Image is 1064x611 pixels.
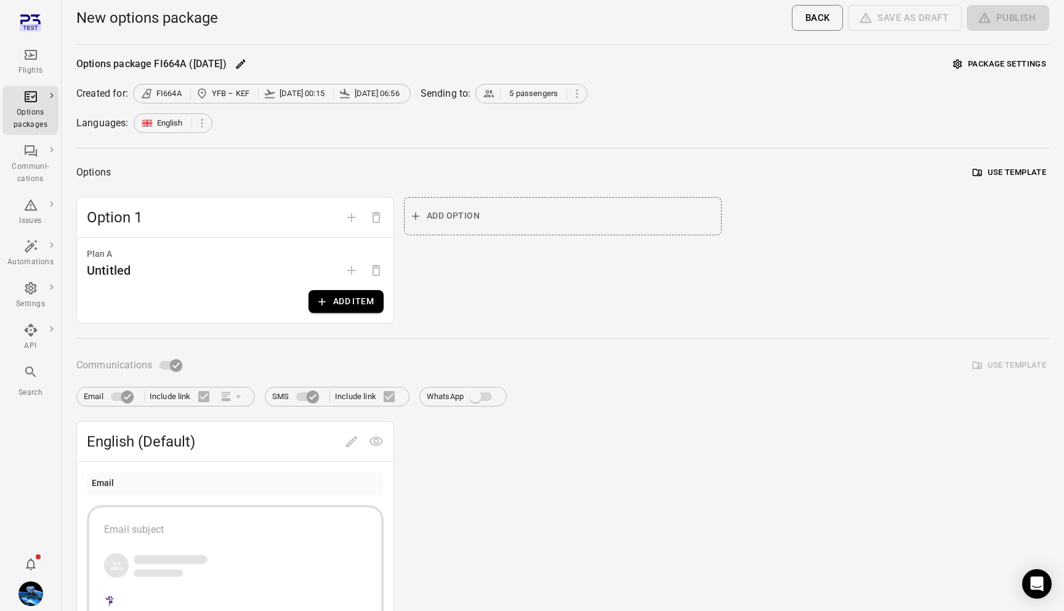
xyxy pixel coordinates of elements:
[335,384,402,410] label: Include link
[2,235,58,272] a: Automations
[87,432,339,451] span: English (Default)
[7,107,54,131] div: Options packages
[84,385,139,408] label: Email
[18,581,43,606] img: shutterstock-1708408498.jpg
[76,357,152,374] span: Communications
[157,117,183,129] span: English
[970,163,1049,182] button: Use template
[156,87,182,100] span: FI664A
[2,194,58,231] a: Issues
[421,86,471,101] div: Sending to:
[7,65,54,77] div: Flights
[232,55,250,73] button: Edit
[7,340,54,352] div: API
[7,161,54,185] div: Communi-cations
[76,86,128,101] div: Created for:
[7,298,54,310] div: Settings
[2,86,58,135] a: Options packages
[280,87,324,100] span: [DATE] 00:15
[212,87,249,100] span: YFB – KEF
[150,384,217,410] label: Include link
[87,261,131,280] div: Untitled
[339,211,364,222] span: Add option
[2,277,58,314] a: Settings
[2,319,58,356] a: API
[87,208,339,227] span: Option 1
[2,44,58,81] a: Flights
[2,140,58,189] a: Communi-cations
[134,113,212,133] div: English
[76,8,218,28] h1: New options package
[364,264,389,276] span: Options need to have at least one plan
[427,385,499,408] label: WhatsApp
[364,211,389,222] span: Delete option
[364,435,389,447] span: Preview
[272,385,324,408] label: SMS
[76,164,111,181] div: Options
[355,87,400,100] span: [DATE] 06:56
[1022,569,1052,599] div: Open Intercom Messenger
[7,256,54,269] div: Automations
[76,116,129,131] div: Languages:
[7,215,54,227] div: Issues
[475,84,587,103] div: 5 passengers
[7,387,54,399] div: Search
[76,57,227,71] div: Options package FI664A ([DATE])
[308,290,384,313] button: Add item
[87,248,384,261] div: Plan A
[2,361,58,402] button: Search
[339,264,364,276] span: Add plan
[339,435,364,447] span: Edit
[14,577,48,611] button: Daníel Benediktsson
[792,5,844,31] button: Back
[18,552,43,577] button: Notifications
[950,55,1049,74] button: Package settings
[92,477,115,490] div: Email
[509,87,558,100] span: 5 passengers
